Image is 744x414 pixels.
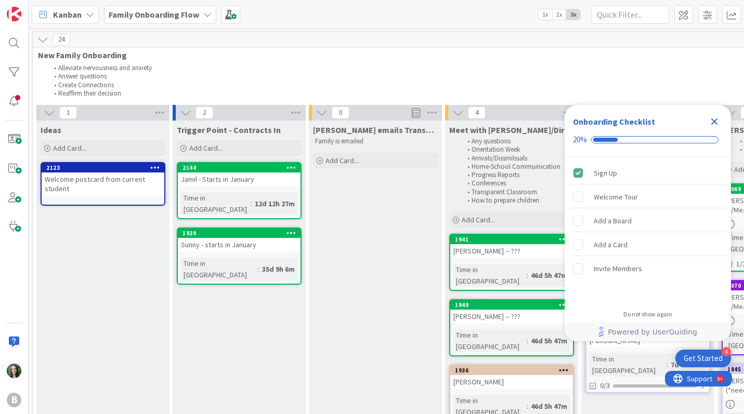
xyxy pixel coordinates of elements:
[450,235,573,244] div: 1941
[53,8,82,21] span: Kanban
[569,257,727,280] div: Invite Members is incomplete.
[573,135,587,144] div: 20%
[251,198,252,209] span: :
[7,393,21,407] div: B
[462,188,572,196] li: Transparent Classroom
[450,244,573,258] div: [PERSON_NAME] -- ???
[22,2,47,14] span: Support
[455,301,573,309] div: 1940
[462,179,572,188] li: Conferences
[189,143,223,153] span: Add Card...
[7,7,21,21] img: Visit kanbanzone.com
[667,359,668,370] span: :
[569,162,727,184] div: Sign Up is complete.
[42,163,164,195] div: 2123Welcome postcard from current student
[462,171,572,179] li: Progress Reports
[182,230,301,237] div: 1939
[527,335,528,346] span: :
[594,215,632,227] div: Add a Board
[59,106,77,119] span: 1
[450,375,573,389] div: [PERSON_NAME]
[668,359,706,370] div: 7d 9h 46m
[594,191,638,203] div: Welcome Tour
[53,4,58,12] div: 9+
[462,196,572,205] li: How to prepare children
[315,137,436,145] p: Family is emailed
[325,156,359,165] span: Add Card...
[552,9,566,20] span: 2x
[252,198,297,209] div: 12d 12h 27m
[594,262,642,275] div: Invite Members
[453,264,527,287] div: Time in [GEOGRAPHIC_DATA]
[608,326,697,338] span: Powered by UserGuiding
[450,366,573,389] div: 1936[PERSON_NAME]
[462,145,572,154] li: Orientation Week
[450,310,573,323] div: [PERSON_NAME] -- ???
[450,366,573,375] div: 1936
[528,270,570,281] div: 46d 5h 47m
[565,105,731,341] div: Checklist Container
[565,157,731,303] div: Checklist items
[600,380,610,391] span: 0/3
[462,154,572,163] li: Arrivals/Dissmilssals
[573,135,723,144] div: Checklist progress: 20%
[453,329,527,352] div: Time in [GEOGRAPHIC_DATA]
[258,263,259,275] span: :
[573,115,655,128] div: Onboarding Checklist
[468,106,486,119] span: 4
[570,323,726,341] a: Powered by UserGuiding
[178,172,301,186] div: Jamil - Starts in January
[455,367,573,374] div: 1936
[450,300,573,310] div: 1940
[455,236,573,243] div: 1941
[42,172,164,195] div: Welcome postcard from current student
[178,163,301,186] div: 2144Jamil - Starts in January
[450,300,573,323] div: 1940[PERSON_NAME] -- ???
[53,143,86,153] span: Add Card...
[565,323,731,341] div: Footer
[566,9,580,20] span: 3x
[259,263,297,275] div: 35d 9h 6m
[313,125,438,135] span: Lorraine emails Transparent Classroom information
[528,335,570,346] div: 46d 5h 47m
[450,235,573,258] div: 1941[PERSON_NAME] -- ???
[527,400,528,412] span: :
[332,106,349,119] span: 0
[53,33,70,46] span: 24
[538,9,552,20] span: 1x
[177,228,302,285] a: 1939Sunny - starts in JanuaryTime in [GEOGRAPHIC_DATA]:35d 9h 6m
[569,209,727,232] div: Add a Board is incomplete.
[182,164,301,171] div: 2144
[195,106,213,119] span: 2
[177,162,302,219] a: 2144Jamil - Starts in JanuaryTime in [GEOGRAPHIC_DATA]:12d 12h 27m
[462,137,572,145] li: Any questions
[178,163,301,172] div: 2144
[178,229,301,238] div: 1939
[594,238,628,251] div: Add a Card
[569,185,727,208] div: Welcome Tour is incomplete.
[462,163,572,171] li: Home-School Commuinication
[449,234,574,291] a: 1941[PERSON_NAME] -- ???Time in [GEOGRAPHIC_DATA]:46d 5h 47m
[181,258,258,281] div: Time in [GEOGRAPHIC_DATA]
[7,364,21,378] img: ML
[675,350,731,367] div: Open Get Started checklist, remaining modules: 4
[449,299,574,356] a: 1940[PERSON_NAME] -- ???Time in [GEOGRAPHIC_DATA]:46d 5h 47m
[109,9,199,20] b: Family Onboarding Flow
[527,270,528,281] span: :
[623,310,672,318] div: Do not show again
[594,167,617,179] div: Sign Up
[722,347,731,356] div: 4
[569,233,727,256] div: Add a Card is incomplete.
[177,125,281,135] span: Trigger Point - Contracts In
[46,164,164,171] div: 2123
[706,113,723,130] div: Close Checklist
[585,323,710,393] a: 1914[PERSON_NAME]Time in [GEOGRAPHIC_DATA]:7d 9h 46m0/3
[449,125,574,135] span: Meet with Meagan/Director of Education
[684,353,723,364] div: Get Started
[591,5,669,24] input: Quick Filter...
[42,163,164,172] div: 2123
[181,192,251,215] div: Time in [GEOGRAPHIC_DATA]
[41,162,165,206] a: 2123Welcome postcard from current student
[528,400,570,412] div: 46d 5h 47m
[178,238,301,251] div: Sunny - starts in January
